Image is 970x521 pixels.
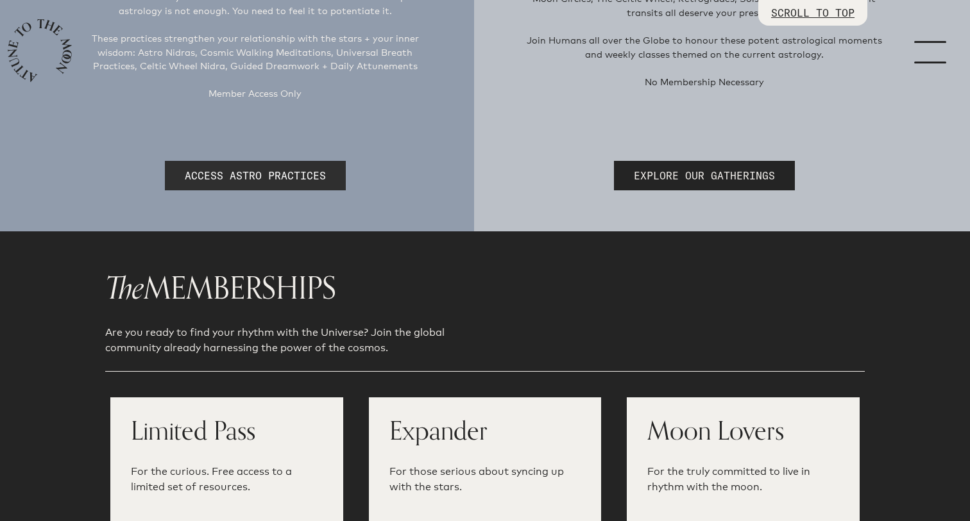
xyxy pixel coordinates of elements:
h1: Expander [389,418,581,443]
p: For the truly committed to live in rhythm with the moon. [647,464,839,495]
h1: Limited Pass [131,418,323,443]
h1: Moon Lovers [647,418,839,443]
p: Are you ready to find your rhythm with the Universe? Join the global community already harnessing... [105,325,490,356]
p: For the curious. Free access to a limited set of resources. [131,464,323,495]
p: SCROLL TO TOP [771,5,855,21]
a: ACCESS ASTRO PRACTICES [165,161,346,190]
p: For those serious about syncing up with the stars. [389,464,581,495]
a: EXPLORE OUR GATHERINGS [614,161,795,190]
span: The [105,263,144,314]
h1: MEMBERSHIPS [105,272,865,304]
